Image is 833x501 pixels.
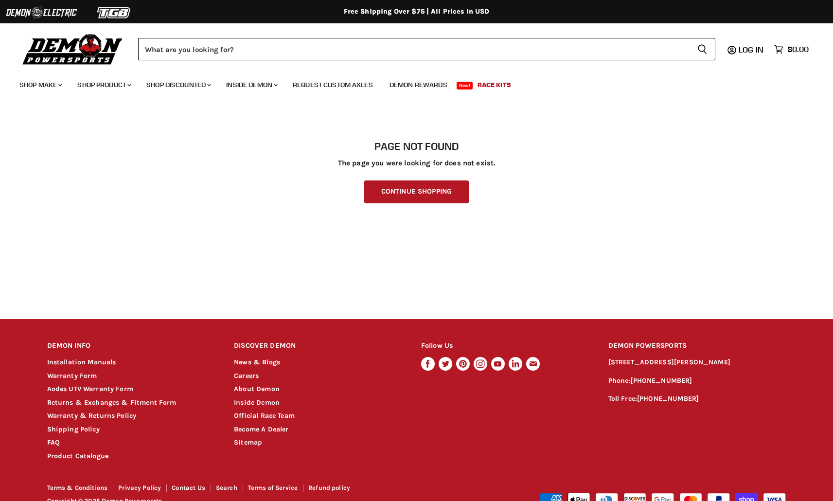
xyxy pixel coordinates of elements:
a: Sitemap [234,438,262,447]
a: [PHONE_NUMBER] [630,376,692,385]
a: Careers [234,372,259,380]
a: Shipping Policy [47,425,100,433]
a: Warranty Form [47,372,97,380]
a: $0.00 [769,42,814,56]
nav: Footer [47,484,418,495]
span: $0.00 [787,45,809,54]
h2: Follow Us [421,335,590,358]
a: Shop Make [12,75,68,95]
a: About Demon [234,385,280,393]
a: Installation Manuals [47,358,116,366]
span: New! [457,82,473,89]
h2: DEMON POWERSPORTS [608,335,786,358]
a: Shop Product [70,75,137,95]
a: Search [216,484,237,491]
a: Race Kits [470,75,518,95]
a: Contact Us [172,484,205,491]
a: [PHONE_NUMBER] [637,394,699,403]
div: Free Shipping Over $75 | All Prices In USD [28,7,806,16]
p: [STREET_ADDRESS][PERSON_NAME] [608,357,786,368]
a: Warranty & Returns Policy [47,412,137,420]
a: Privacy Policy [118,484,161,491]
h1: Page not found [47,141,786,152]
button: Search [690,38,715,60]
h2: DISCOVER DEMON [234,335,403,358]
a: Log in [734,45,769,54]
a: Request Custom Axles [285,75,380,95]
a: Terms & Conditions [47,484,108,491]
img: TGB Logo 2 [78,3,151,22]
a: Official Race Team [234,412,295,420]
h2: DEMON INFO [47,335,216,358]
a: Returns & Exchanges & Fitment Form [47,398,177,407]
ul: Main menu [12,71,806,95]
input: Search [138,38,690,60]
a: Demon Rewards [382,75,455,95]
a: FAQ [47,438,60,447]
p: Phone: [608,376,786,387]
a: Refund policy [308,484,350,491]
a: Aodes UTV Warranty Form [47,385,133,393]
a: Shop Discounted [139,75,217,95]
span: Log in [739,45,763,54]
p: The page you were looking for does not exist. [47,159,786,167]
form: Product [138,38,715,60]
a: Continue Shopping [364,180,469,203]
a: Inside Demon [234,398,280,407]
a: News & Blogs [234,358,280,366]
p: Toll Free: [608,394,786,405]
a: Become A Dealer [234,425,288,433]
a: Inside Demon [219,75,284,95]
img: Demon Powersports [19,32,126,66]
img: Demon Electric Logo 2 [5,3,78,22]
a: Terms of Service [248,484,298,491]
a: Product Catalogue [47,452,109,460]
